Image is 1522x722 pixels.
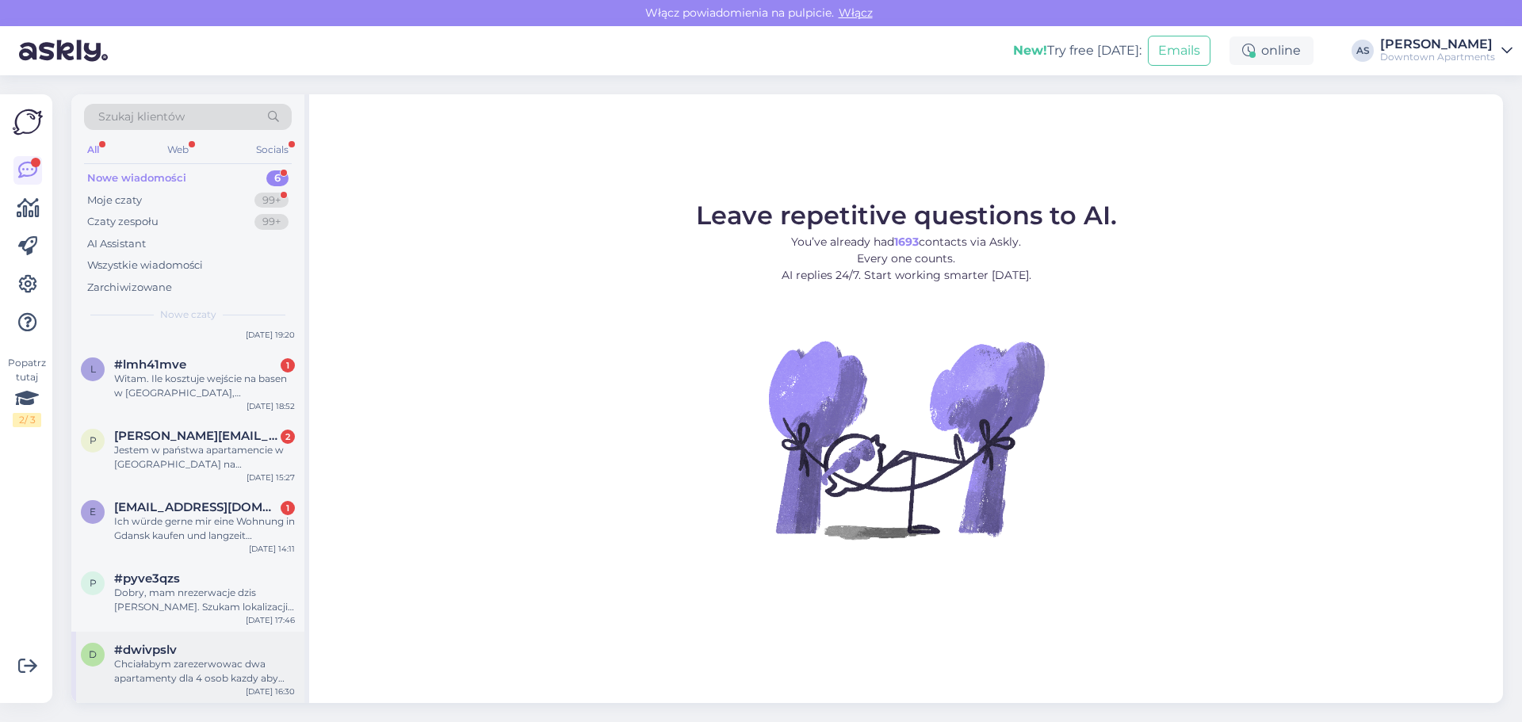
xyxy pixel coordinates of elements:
[114,443,295,472] div: Jestem w państwa apartamencie w [GEOGRAPHIC_DATA] na [GEOGRAPHIC_DATA], zauważyłem, że w parkingu...
[1380,51,1495,63] div: Downtown Apartments
[696,234,1117,284] p: You’ve already had contacts via Askly. Every one counts. AI replies 24/7. Start working smarter [...
[87,193,142,208] div: Moje czaty
[696,200,1117,231] span: Leave repetitive questions to AI.
[266,170,289,186] div: 6
[253,139,292,160] div: Socials
[89,648,97,660] span: d
[114,500,279,514] span: emilsalm@yahoo.de
[87,214,159,230] div: Czaty zespołu
[13,107,43,137] img: Askly Logo
[84,139,102,160] div: All
[98,109,185,125] span: Szukaj klientów
[90,434,97,446] span: p
[254,193,289,208] div: 99+
[160,308,216,322] span: Nowe czaty
[114,372,295,400] div: Witam. Ile kosztuje wejście na basen w [GEOGRAPHIC_DATA], [GEOGRAPHIC_DATA], [GEOGRAPHIC_DATA] by...
[247,400,295,412] div: [DATE] 18:52
[114,657,295,686] div: Chciałabym zarezerwowac dwa apartamenty dla 4 osob kazdy aby byly blisko siebie
[247,472,295,483] div: [DATE] 15:27
[1380,38,1495,51] div: [PERSON_NAME]
[87,170,186,186] div: Nowe wiadomości
[1013,41,1141,60] div: Try free [DATE]:
[1229,36,1314,65] div: online
[1352,40,1374,62] div: AS
[114,357,186,372] span: #lmh41mve
[114,586,295,614] div: Dobry, mam nrezerwacje dzis [PERSON_NAME]. Szukam lokalizacji. Czy tu jest parking?
[114,643,177,657] span: #dwivpslv
[281,430,295,444] div: 2
[1380,38,1512,63] a: [PERSON_NAME]Downtown Apartments
[114,429,279,443] span: pawel.kowalik890@gmail.com
[246,686,295,697] div: [DATE] 16:30
[894,235,919,249] b: 1693
[246,329,295,341] div: [DATE] 19:20
[87,236,146,252] div: AI Assistant
[763,296,1049,582] img: No Chat active
[13,413,41,427] div: 2 / 3
[87,258,203,273] div: Wszystkie wiadomości
[90,506,96,518] span: e
[87,280,172,296] div: Zarchiwizowane
[13,356,41,427] div: Popatrz tutaj
[249,543,295,555] div: [DATE] 14:11
[164,139,192,160] div: Web
[281,501,295,515] div: 1
[281,358,295,372] div: 1
[1148,36,1210,66] button: Emails
[114,514,295,543] div: Ich würde gerne mir eine Wohnung in Gdansk kaufen und langzeit Vermieten. Da ich keinen Wohnsitz ...
[114,571,180,586] span: #pyve3qzs
[254,214,289,230] div: 99+
[90,363,96,375] span: l
[834,6,878,20] span: Włącz
[246,614,295,626] div: [DATE] 17:46
[1013,43,1047,58] b: New!
[90,577,97,589] span: p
